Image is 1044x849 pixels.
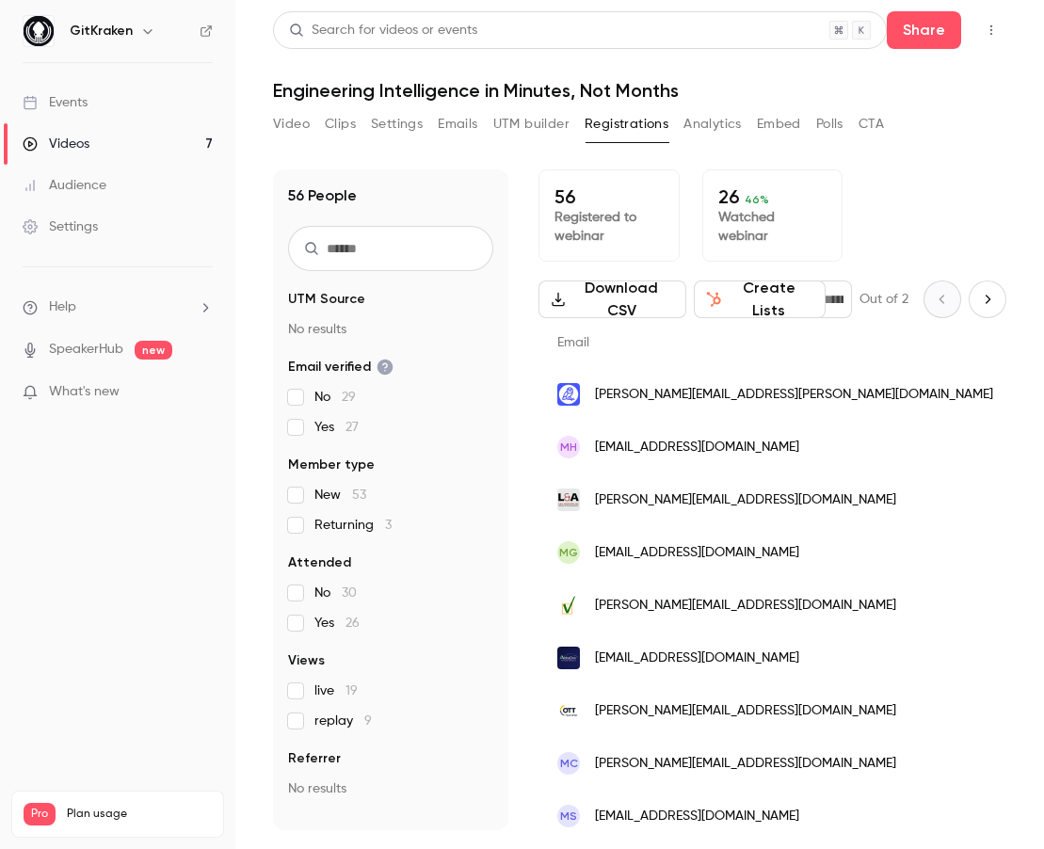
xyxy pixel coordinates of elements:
p: No results [288,320,493,339]
h1: Engineering Intelligence in Minutes, Not Months [273,79,1006,102]
button: Next page [969,280,1006,318]
span: [PERSON_NAME][EMAIL_ADDRESS][PERSON_NAME][DOMAIN_NAME] [595,385,993,405]
span: Member type [288,456,375,474]
span: new [135,341,172,360]
button: Analytics [683,109,742,139]
p: Registered to webinar [554,208,664,246]
h1: 56 People [288,184,357,207]
li: help-dropdown-opener [23,297,213,317]
button: Download CSV [538,280,686,318]
span: Yes [314,614,360,633]
p: Watched webinar [718,208,827,246]
span: Help [49,297,76,317]
img: gesa.com [557,383,580,406]
span: Email verified [288,358,394,376]
button: Clips [325,109,356,139]
img: GitKraken [24,16,54,46]
span: Plan usage [67,807,212,822]
span: 30 [342,586,357,600]
span: [EMAIL_ADDRESS][DOMAIN_NAME] [595,543,799,563]
span: [PERSON_NAME][EMAIL_ADDRESS][DOMAIN_NAME] [595,754,896,774]
button: Video [273,109,310,139]
div: Events [23,93,88,112]
span: [EMAIL_ADDRESS][DOMAIN_NAME] [595,438,799,457]
span: [PERSON_NAME][EMAIL_ADDRESS][DOMAIN_NAME] [595,701,896,721]
span: Referrer [288,749,341,768]
span: No [314,584,357,602]
button: Create Lists [694,280,826,318]
span: UTM Source [288,290,365,309]
span: 29 [342,391,356,404]
iframe: Noticeable Trigger [190,384,213,401]
button: Top Bar Actions [976,15,1006,45]
div: Videos [23,135,89,153]
p: 26 [718,185,827,208]
span: 3 [385,519,392,532]
span: No [314,388,356,407]
div: Settings [23,217,98,236]
img: abbadox.com [557,647,580,669]
img: linandassociates.com [557,489,580,511]
button: CTA [859,109,884,139]
span: [EMAIL_ADDRESS][DOMAIN_NAME] [595,649,799,668]
span: [EMAIL_ADDRESS][DOMAIN_NAME] [595,807,799,826]
a: SpeakerHub [49,340,123,360]
button: Emails [438,109,477,139]
span: 26 [345,617,360,630]
span: MG [559,544,578,561]
span: 9 [364,714,372,728]
span: 53 [352,489,366,502]
span: MS [560,808,577,825]
button: UTM builder [493,109,570,139]
span: New [314,486,366,505]
h6: GitKraken [70,22,133,40]
span: MH [560,439,577,456]
span: 19 [345,684,358,697]
p: 56 [554,185,664,208]
div: Search for videos or events [289,21,477,40]
button: Embed [757,109,801,139]
img: otthydromet.com [557,699,580,722]
button: Settings [371,109,423,139]
span: Email [557,336,589,349]
span: [PERSON_NAME][EMAIL_ADDRESS][DOMAIN_NAME] [595,490,896,510]
span: 27 [345,421,359,434]
span: Returning [314,516,392,535]
span: live [314,681,358,700]
span: replay [314,712,372,730]
span: Yes [314,418,359,437]
button: Share [887,11,961,49]
section: facet-groups [288,290,493,798]
button: Registrations [585,109,668,139]
div: Audience [23,176,106,195]
button: Polls [816,109,843,139]
img: fundserv.com [557,594,580,617]
span: [PERSON_NAME][EMAIL_ADDRESS][DOMAIN_NAME] [595,596,896,616]
span: 46 % [745,193,769,206]
p: Out of 2 [859,290,908,309]
p: No results [288,779,493,798]
span: What's new [49,382,120,402]
span: Attended [288,553,351,572]
span: MC [560,755,578,772]
span: Pro [24,803,56,825]
span: Views [288,651,325,670]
